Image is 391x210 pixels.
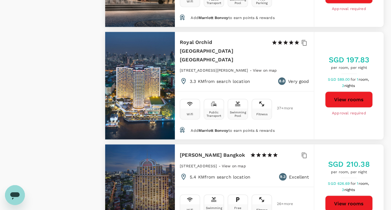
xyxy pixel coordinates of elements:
span: 37 + more [277,106,286,110]
h5: SGD 197.83 [328,55,369,65]
span: per room, per night [328,65,369,71]
span: - [219,164,222,168]
h6: Royal Orchid [GEOGRAPHIC_DATA] [GEOGRAPHIC_DATA] [180,38,267,64]
div: Fitness [256,112,267,116]
span: 3 [342,83,356,88]
a: View on map [253,67,277,72]
span: [STREET_ADDRESS][PERSON_NAME] [180,68,248,72]
span: 1 [357,77,370,81]
span: Marriott Bonvoy [198,16,228,20]
span: SGD 626.69 [328,181,351,185]
span: per room, per night [328,169,370,175]
span: [STREET_ADDRESS] [180,164,217,168]
div: Public Transport [205,110,222,117]
span: room, [358,181,369,185]
h5: SGD 210.38 [328,159,370,169]
span: for [351,181,357,185]
span: Approval required [332,6,366,12]
span: Add to earn points & rewards [191,128,274,132]
div: Swimming Pool [229,110,246,117]
span: room, [358,77,369,81]
span: View on map [253,68,277,72]
button: View rooms [325,91,373,107]
iframe: Button to launch messaging window [5,185,25,205]
p: Excellent [289,174,309,180]
span: Add to earn points & rewards [191,16,274,20]
span: nights [344,187,355,192]
span: 9.3 [280,174,285,180]
div: Wifi [187,112,193,116]
a: View on map [222,163,246,168]
p: 5.4 KM from search location [190,174,250,180]
span: for [351,77,357,81]
span: - [249,68,253,72]
span: SGD 589.00 [328,77,351,81]
span: 8.8 [279,78,284,84]
h6: [PERSON_NAME] Bangkok [180,150,245,159]
span: 3 [342,187,356,192]
p: 3.3 KM from search location [190,78,250,84]
span: nights [344,83,355,88]
span: Marriott Bonvoy [198,128,228,132]
span: 1 [357,181,370,185]
span: 26 + more [277,202,286,206]
span: Approval required [332,110,366,116]
p: Very good [288,78,309,84]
